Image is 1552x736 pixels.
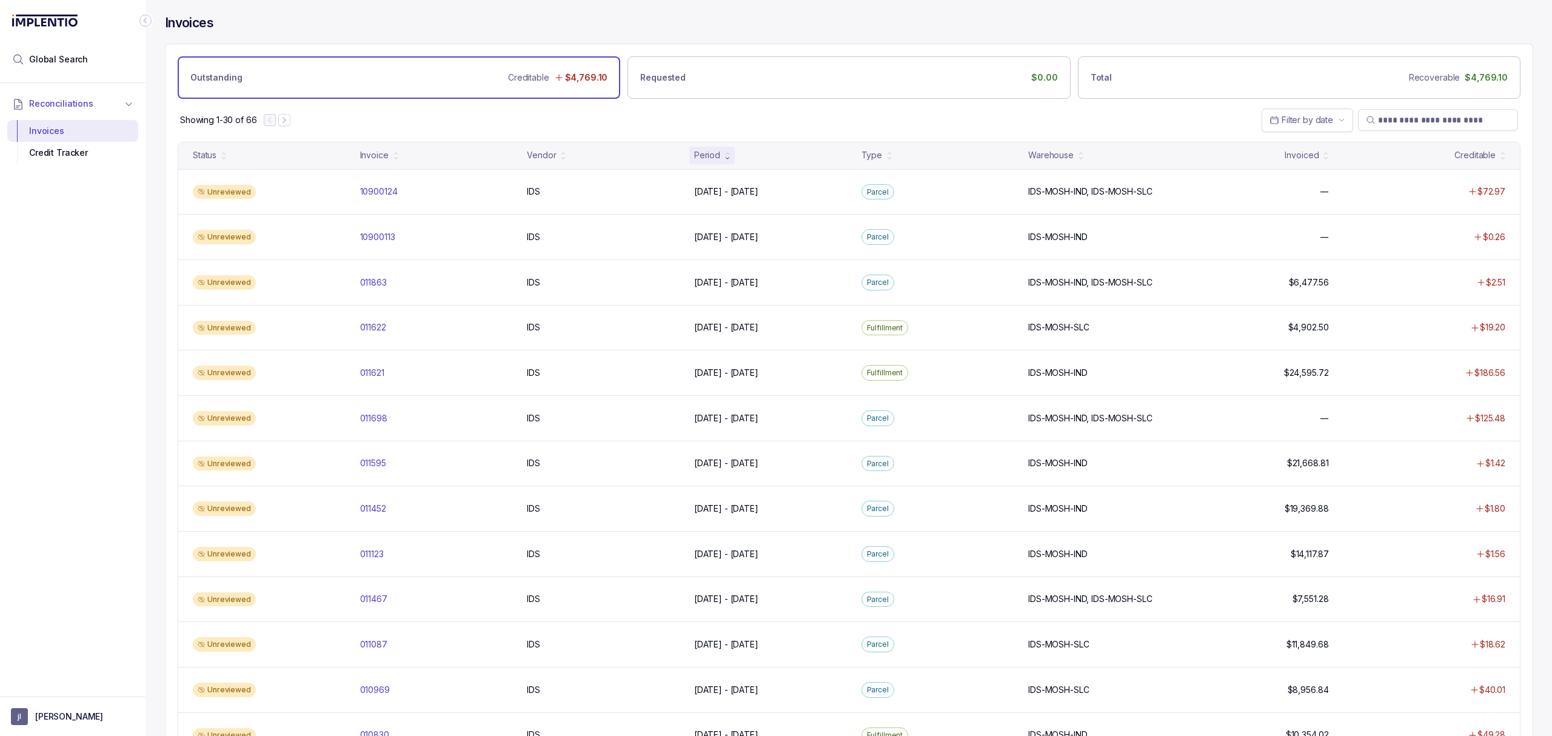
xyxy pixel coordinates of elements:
p: [DATE] - [DATE] [694,231,758,243]
div: Unreviewed [193,501,256,516]
p: [DATE] - [DATE] [694,367,758,379]
p: Parcel [867,548,889,560]
div: Unreviewed [193,592,256,607]
p: 011863 [360,276,387,289]
p: $1.80 [1485,503,1505,515]
div: Unreviewed [193,366,256,380]
div: Vendor [527,149,556,161]
p: — [1320,231,1329,243]
p: IDS [527,457,540,469]
p: $24,595.72 [1284,367,1329,379]
div: Period [694,149,720,161]
p: 011621 [360,367,384,379]
p: IDS [527,367,540,379]
p: Parcel [867,458,889,470]
p: [PERSON_NAME] [35,711,103,723]
div: Unreviewed [193,457,256,471]
p: $18.62 [1480,638,1505,651]
div: Unreviewed [193,547,256,561]
p: 011467 [360,593,387,605]
button: Reconciliations [7,90,138,117]
p: IDS [527,684,540,696]
p: IDS [527,412,540,424]
p: IDS-MOSH-IND [1028,367,1087,379]
div: Unreviewed [193,411,256,426]
p: [DATE] - [DATE] [694,321,758,333]
p: Parcel [867,684,889,696]
div: Warehouse [1028,149,1074,161]
p: IDS [527,321,540,333]
p: $0.00 [1031,72,1057,84]
p: $19,369.88 [1285,503,1329,515]
p: Showing 1-30 of 66 [180,114,256,126]
div: Type [861,149,882,161]
p: Parcel [867,594,889,606]
div: Unreviewed [193,230,256,244]
p: $8,956.84 [1288,684,1329,696]
p: 011087 [360,638,387,651]
button: Date Range Picker [1262,109,1353,132]
p: 011698 [360,412,387,424]
button: User initials[PERSON_NAME] [11,708,135,725]
p: 011123 [360,548,384,560]
p: IDS-MOSH-IND, IDS-MOSH-SLC [1028,593,1152,605]
p: $21,668.81 [1287,457,1329,469]
p: $2.51 [1486,276,1505,289]
p: IDS-MOSH-IND, IDS-MOSH-SLC [1028,186,1152,198]
p: $40.01 [1479,684,1505,696]
p: [DATE] - [DATE] [694,457,758,469]
p: IDS-MOSH-SLC [1028,684,1089,696]
p: [DATE] - [DATE] [694,412,758,424]
p: Parcel [867,638,889,651]
p: — [1320,186,1329,198]
div: Invoiced [1285,149,1319,161]
p: IDS-MOSH-SLC [1028,321,1089,333]
div: Unreviewed [193,275,256,290]
div: Collapse Icon [138,13,153,28]
p: Outstanding [190,72,242,84]
div: Reconciliations [7,118,138,167]
p: 10900124 [360,186,398,198]
p: IDS-MOSH-IND [1028,231,1087,243]
p: Total [1091,72,1112,84]
p: $4,769.10 [1465,72,1508,84]
p: $125.48 [1475,412,1505,424]
p: Parcel [867,186,889,198]
p: Fulfillment [867,367,903,379]
p: $1.42 [1485,457,1505,469]
p: $4,902.50 [1288,321,1329,333]
p: IDS-MOSH-SLC [1028,638,1089,651]
p: 10900113 [360,231,395,243]
div: Status [193,149,216,161]
span: Global Search [29,53,88,65]
p: 010969 [360,684,390,696]
div: Remaining page entries [180,114,256,126]
p: IDS-MOSH-IND [1028,503,1087,515]
p: $6,477.56 [1289,276,1329,289]
p: $0.26 [1483,231,1505,243]
p: [DATE] - [DATE] [694,638,758,651]
p: IDS [527,593,540,605]
p: IDS-MOSH-IND [1028,548,1087,560]
p: [DATE] - [DATE] [694,276,758,289]
p: IDS-MOSH-IND, IDS-MOSH-SLC [1028,412,1152,424]
p: IDS [527,231,540,243]
p: $14,117.87 [1291,548,1329,560]
p: Parcel [867,412,889,424]
p: Parcel [867,503,889,515]
p: [DATE] - [DATE] [694,186,758,198]
p: 011452 [360,503,386,515]
p: [DATE] - [DATE] [694,548,758,560]
p: IDS [527,638,540,651]
p: Recoverable [1409,72,1460,84]
p: $16.91 [1482,593,1505,605]
p: IDS [527,503,540,515]
p: Creditable [508,72,549,84]
div: Invoices [17,120,129,142]
p: IDS [527,276,540,289]
p: $72.97 [1477,186,1505,198]
p: — [1320,412,1329,424]
p: $19.20 [1480,321,1505,333]
p: IDS-MOSH-IND, IDS-MOSH-SLC [1028,276,1152,289]
p: Parcel [867,276,889,289]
